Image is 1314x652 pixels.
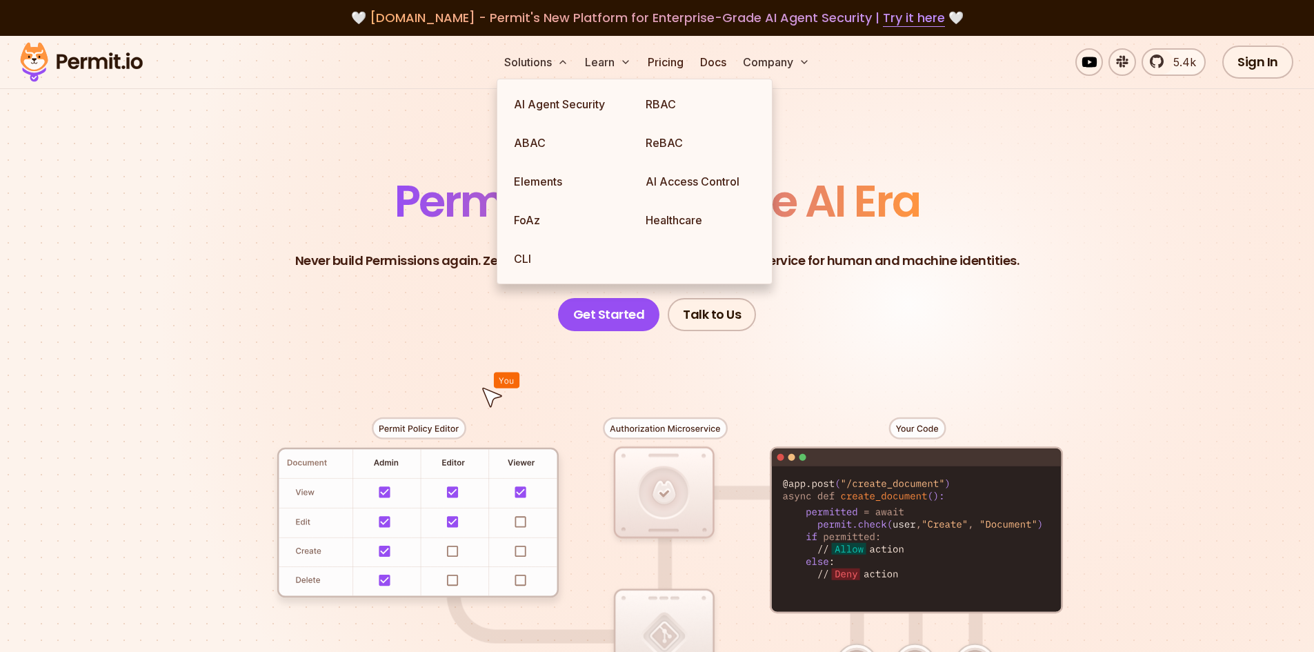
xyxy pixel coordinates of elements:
img: Permit logo [14,39,149,86]
a: AI Access Control [635,162,766,201]
a: ABAC [503,124,635,162]
button: Learn [579,48,637,76]
a: FoAz [503,201,635,239]
a: AI Agent Security [503,85,635,124]
a: Docs [695,48,732,76]
span: [DOMAIN_NAME] - Permit's New Platform for Enterprise-Grade AI Agent Security | [370,9,945,26]
a: ReBAC [635,124,766,162]
a: Talk to Us [668,298,756,331]
a: RBAC [635,85,766,124]
a: CLI [503,239,635,278]
button: Solutions [499,48,574,76]
span: Permissions for The AI Era [395,170,920,232]
a: Elements [503,162,635,201]
button: Company [737,48,815,76]
a: 5.4k [1142,48,1206,76]
a: Get Started [558,298,660,331]
span: 5.4k [1165,54,1196,70]
a: Try it here [883,9,945,27]
a: Pricing [642,48,689,76]
a: Healthcare [635,201,766,239]
p: Never build Permissions again. Zero-latency fine-grained authorization as a service for human and... [295,251,1019,270]
div: 🤍 🤍 [33,8,1281,28]
a: Sign In [1222,46,1293,79]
